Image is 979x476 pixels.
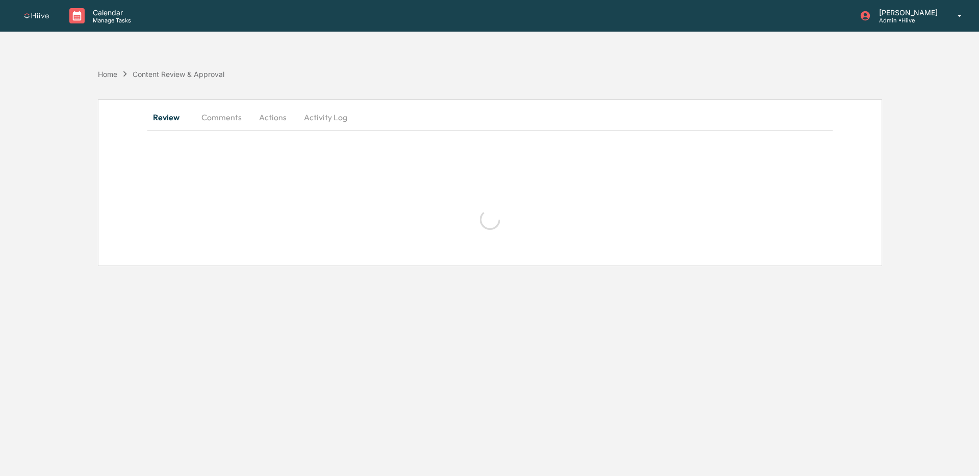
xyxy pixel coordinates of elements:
[250,105,296,129] button: Actions
[98,70,117,78] div: Home
[871,8,943,17] p: [PERSON_NAME]
[85,8,136,17] p: Calendar
[85,17,136,24] p: Manage Tasks
[133,70,224,78] div: Content Review & Approval
[147,105,193,129] button: Review
[871,17,943,24] p: Admin • Hiive
[193,105,250,129] button: Comments
[24,13,49,19] img: logo
[296,105,355,129] button: Activity Log
[147,105,833,129] div: secondary tabs example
